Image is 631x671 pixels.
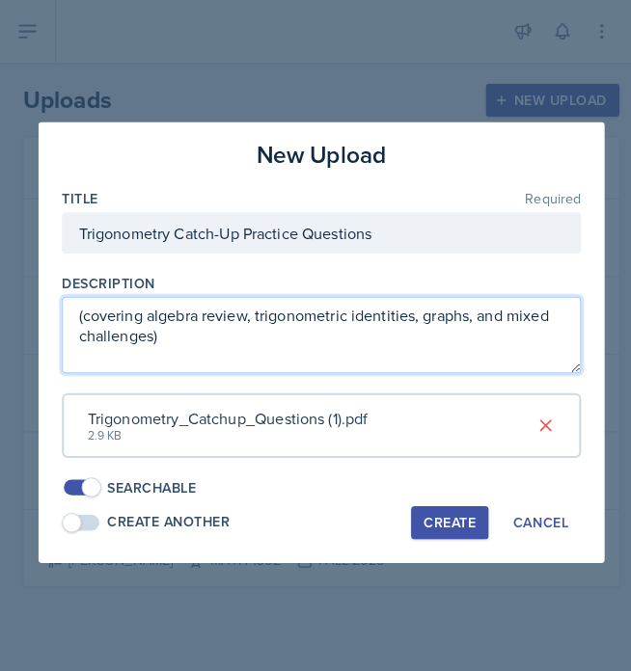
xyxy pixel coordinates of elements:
div: Searchable [105,469,193,489]
label: Title [61,185,96,204]
div: Trigonometry_Catchup_Questions (1).pdf [86,399,361,422]
input: Enter title [61,208,570,249]
button: Create [403,497,480,529]
div: Create Another [105,502,226,523]
div: 2.9 KB [86,418,361,436]
h3: New Upload [252,135,379,170]
div: Cancel [504,505,558,521]
span: Required [515,188,570,201]
label: Description [61,268,152,287]
div: Create [416,505,467,521]
button: Cancel [491,497,570,529]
